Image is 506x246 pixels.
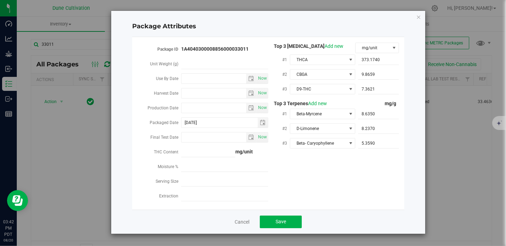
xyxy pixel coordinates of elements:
[260,216,302,228] button: Save
[282,108,290,120] label: #1
[256,103,268,113] span: select
[290,84,346,94] span: D9-THC
[258,118,268,128] span: select
[290,109,346,119] span: Beta-Myrcene
[159,190,181,202] label: Extraction
[150,58,181,70] label: Unit Weight (g)
[158,160,181,173] label: Moisture %
[246,103,256,113] span: select
[308,101,327,106] a: Add new
[148,102,181,114] label: Production Date
[257,132,269,142] span: Set Current date
[181,46,249,52] strong: 1A4040300008856000033011
[156,72,181,85] label: Use By Date
[132,22,404,31] h4: Package Attributes
[156,175,181,188] label: Serving Size
[246,74,256,84] span: select
[325,43,343,49] a: Add new
[358,109,399,119] input: 8.6350
[358,70,399,79] input: 9.8659
[282,68,290,81] label: #2
[235,218,249,225] a: Cancel
[290,124,346,133] span: D-Limonene
[257,103,269,113] span: Set Current date
[290,55,346,65] span: THCA
[358,55,399,65] input: 373.1740
[150,116,181,129] label: Packaged Date
[7,190,28,211] iframe: Resource center
[282,53,290,66] label: #1
[282,83,290,95] label: #3
[356,43,390,53] span: mg/unit
[256,132,268,142] span: select
[290,138,346,148] span: Beta- Caryophyllene
[276,219,286,224] span: Save
[268,101,327,106] span: Top 3 Terpenes
[257,73,269,84] span: Set Current date
[282,122,290,135] label: #2
[282,137,290,150] label: #3
[358,124,399,133] input: 8.2370
[358,84,399,94] input: 7.3621
[154,146,181,158] label: THC Content
[150,131,181,144] label: Final Test Date
[257,88,269,98] span: Set Current date
[268,43,343,49] span: Top 3 [MEDICAL_DATA]
[235,149,253,154] strong: mg/unit
[246,88,256,98] span: select
[416,13,421,21] button: Close modal
[256,74,268,84] span: select
[290,70,346,79] span: CBGA
[154,87,181,100] label: Harvest Date
[358,138,399,148] input: 5.3590
[246,132,256,142] span: select
[157,47,178,52] strong: Package ID
[256,88,268,98] span: select
[385,101,399,106] span: mg/g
